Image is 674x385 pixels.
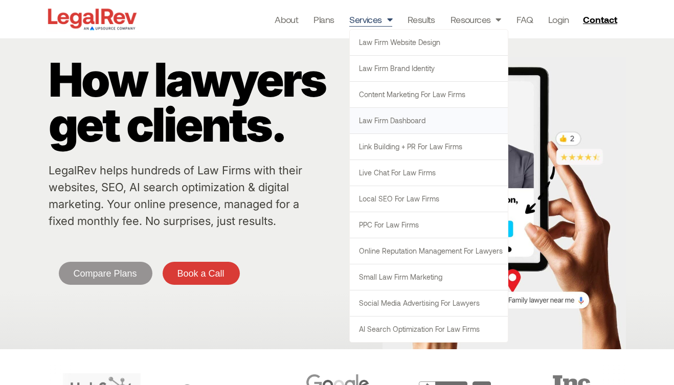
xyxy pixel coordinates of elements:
[163,262,240,285] a: Book a Call
[177,269,224,278] span: Book a Call
[349,12,392,27] a: Services
[350,290,508,316] a: Social Media Advertising for Lawyers
[350,108,508,133] a: Law Firm Dashboard
[350,82,508,107] a: Content Marketing for Law Firms
[350,134,508,160] a: Link Building + PR for Law Firms
[350,238,508,264] a: Online Reputation Management for Lawyers
[49,164,302,228] a: LegalRev helps hundreds of Law Firms with their websites, SEO, AI search optimization & digital m...
[49,57,378,147] p: How lawyers get clients.
[74,269,137,278] span: Compare Plans
[579,11,624,28] a: Contact
[275,12,569,27] nav: Menu
[350,264,508,290] a: Small Law Firm Marketing
[583,15,617,24] span: Contact
[275,12,298,27] a: About
[408,12,435,27] a: Results
[59,262,152,285] a: Compare Plans
[350,30,508,55] a: Law Firm Website Design
[516,12,533,27] a: FAQ
[350,186,508,212] a: Local SEO for Law Firms
[350,212,508,238] a: PPC for Law Firms
[350,316,508,342] a: AI Search Optimization for Law Firms
[350,160,508,186] a: Live Chat for Law Firms
[451,12,501,27] a: Resources
[350,56,508,81] a: Law Firm Brand Identity
[313,12,334,27] a: Plans
[349,29,508,343] ul: Services
[548,12,569,27] a: Login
